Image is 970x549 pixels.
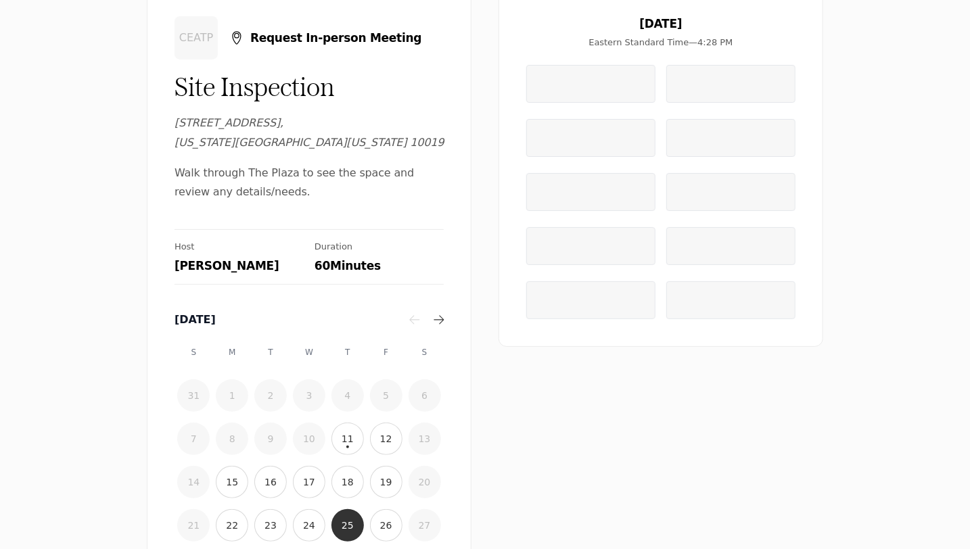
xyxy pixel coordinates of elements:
[370,423,402,455] button: 12
[409,423,441,455] button: 13
[293,423,325,455] button: 10
[380,432,392,446] time: 12
[293,509,325,542] button: 24
[331,336,364,368] div: T
[293,379,325,412] button: 3
[342,475,354,489] time: 18
[303,432,315,446] time: 10
[250,30,421,45] span: Request In-person Meeting
[293,466,325,498] button: 17
[175,133,444,153] span: [US_STATE][GEOGRAPHIC_DATA][US_STATE] 10019
[344,389,350,402] time: 4
[315,258,444,273] div: 60 Minutes
[254,379,287,412] button: 2
[383,389,389,402] time: 5
[419,519,431,532] time: 27
[226,519,238,532] time: 22
[188,475,200,489] time: 14
[216,509,248,542] button: 22
[342,432,354,446] time: 11
[216,466,248,498] button: 15
[254,423,287,455] button: 9
[268,389,274,402] time: 2
[331,423,364,455] button: 11
[268,432,274,446] time: 9
[229,389,235,402] time: 1
[588,37,733,49] span: Eastern Standard Time — 4:28 PM
[409,336,441,368] div: S
[188,519,200,532] time: 21
[177,423,210,455] button: 7
[254,336,287,368] div: T
[639,16,682,31] span: [DATE]
[175,114,283,133] span: [STREET_ADDRESS] ,
[303,475,315,489] time: 17
[293,336,325,368] div: W
[264,519,277,532] time: 23
[342,519,354,532] time: 25
[177,509,210,542] button: 21
[177,379,210,412] button: 31
[370,509,402,542] button: 26
[229,432,235,446] time: 8
[409,509,441,542] button: 27
[409,379,441,412] button: 6
[409,466,441,498] button: 20
[370,336,402,368] div: F
[303,519,315,532] time: 24
[191,432,197,446] time: 7
[216,379,248,412] button: 1
[177,466,210,498] button: 14
[380,519,392,532] time: 26
[419,432,431,446] time: 13
[264,475,277,489] time: 16
[331,379,364,412] button: 4
[216,423,248,455] button: 8
[370,379,402,412] button: 5
[175,70,444,103] div: Site Inspection
[175,164,444,203] span: Walk through The Plaza to see the space and review any details/needs.
[421,389,428,402] time: 6
[177,336,210,368] div: S
[175,258,304,273] div: [PERSON_NAME]
[254,509,287,542] button: 23
[331,509,364,542] button: 25
[370,466,402,498] button: 19
[175,312,405,328] div: [DATE]
[226,475,238,489] time: 15
[306,389,313,402] time: 3
[380,475,392,489] time: 19
[419,475,431,489] time: 20
[254,466,287,498] button: 16
[315,241,444,253] div: Duration
[175,241,304,253] div: Host
[331,466,364,498] button: 18
[188,389,200,402] time: 31
[216,336,248,368] div: M
[179,30,213,46] span: CEATP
